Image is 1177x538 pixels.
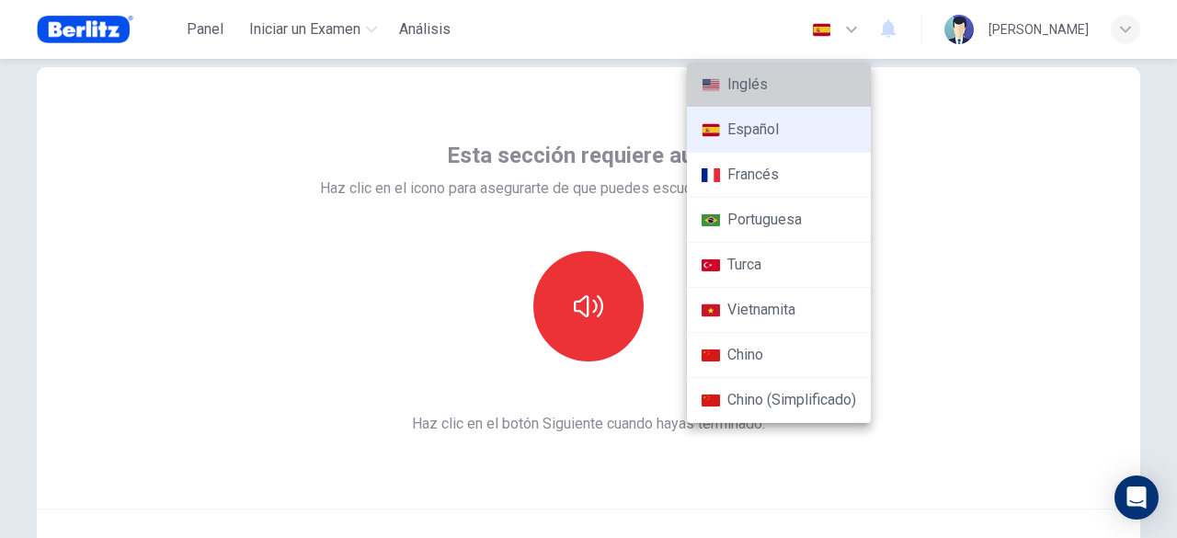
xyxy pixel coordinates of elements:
[702,123,720,137] img: es
[687,198,871,243] li: Portuguesa
[687,153,871,198] li: Francés
[687,108,871,153] li: Español
[702,78,720,92] img: en
[702,213,720,227] img: pt
[687,63,871,108] li: Inglés
[702,303,720,317] img: vi
[702,394,720,407] img: zh-CN
[687,333,871,378] li: Chino
[702,349,720,362] img: zh
[702,258,720,272] img: tr
[687,288,871,333] li: Vietnamita
[687,378,871,423] li: Chino (Simplificado)
[687,243,871,288] li: Turca
[1114,475,1159,520] div: Open Intercom Messenger
[702,168,720,182] img: fr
